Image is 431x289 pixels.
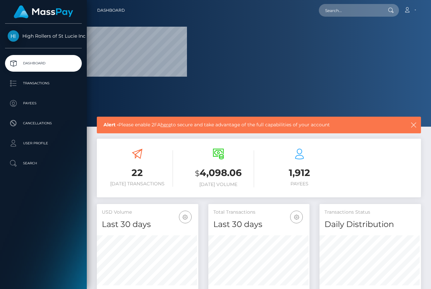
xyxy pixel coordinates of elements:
h3: 1,912 [264,166,335,179]
p: Transactions [8,78,79,88]
p: User Profile [8,138,79,148]
p: Payees [8,98,79,108]
a: Search [5,155,82,172]
a: Dashboard [5,55,82,72]
b: Alert - [103,122,119,128]
h6: [DATE] Volume [183,182,254,187]
h4: Last 30 days [102,219,193,230]
span: High Rollers of St Lucie Inc [5,33,82,39]
p: Cancellations [8,118,79,128]
h5: Total Transactions [213,209,305,216]
img: High Rollers of St Lucie Inc [8,30,19,42]
h4: Last 30 days [213,219,305,230]
span: Please enable 2FA to secure and take advantage of the full capabilities of your account [103,121,380,128]
h4: Daily Distribution [325,219,416,230]
h5: USD Volume [102,209,193,216]
h5: Transactions Status [325,209,416,216]
small: $ [195,169,200,178]
a: Dashboard [97,3,125,17]
a: Transactions [5,75,82,92]
a: Cancellations [5,115,82,132]
h6: Payees [264,181,335,187]
h6: [DATE] Transactions [102,181,173,187]
a: Payees [5,95,82,112]
p: Search [8,158,79,168]
a: here [161,122,171,128]
h3: 4,098.06 [183,166,254,180]
img: MassPay Logo [14,5,73,18]
a: User Profile [5,135,82,152]
input: Search... [319,4,382,17]
p: Dashboard [8,58,79,68]
h3: 22 [102,166,173,179]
